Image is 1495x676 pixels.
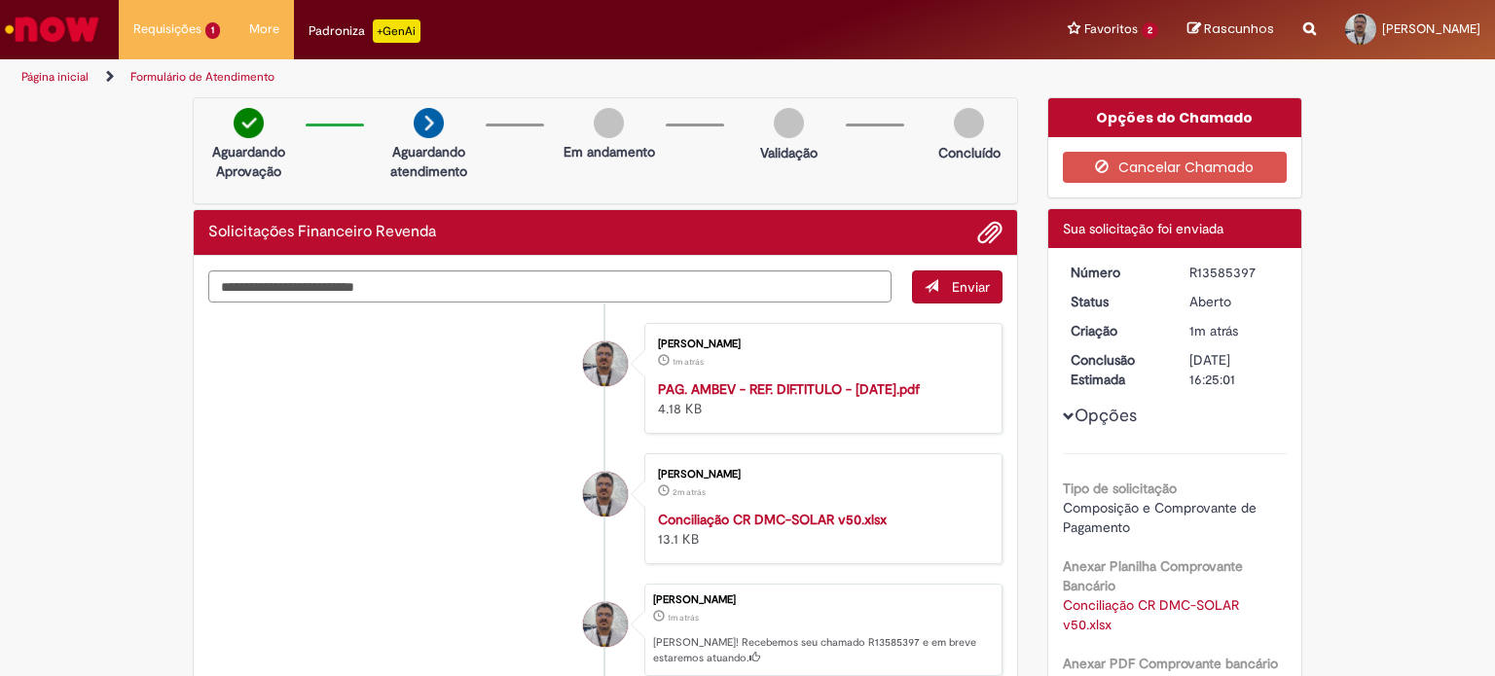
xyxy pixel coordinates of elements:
div: [PERSON_NAME] [658,469,982,480]
img: ServiceNow [2,10,102,49]
dt: Conclusão Estimada [1056,350,1176,389]
div: Flavio Martins [583,341,628,386]
img: arrow-next.png [414,108,444,138]
div: Flavio Martins [583,602,628,647]
div: 01/10/2025 11:24:57 [1189,321,1280,340]
span: Sua solicitação foi enviada [1063,220,1223,237]
a: Formulário de Atendimento [130,69,274,85]
button: Cancelar Chamado [1063,152,1288,183]
a: Rascunhos [1187,20,1274,39]
b: Tipo de solicitação [1063,480,1177,497]
span: 2m atrás [673,486,706,498]
div: [PERSON_NAME] [658,338,982,350]
span: 1m atrás [673,356,704,368]
a: PAG. AMBEV - REF. DIF.TITULO - [DATE].pdf [658,380,920,398]
span: [PERSON_NAME] [1382,20,1480,37]
p: Concluído [938,143,1001,162]
div: [DATE] 16:25:01 [1189,350,1280,389]
button: Enviar [912,270,1003,303]
p: +GenAi [373,19,420,43]
span: 2 [1142,22,1158,39]
span: 1 [205,22,220,39]
b: Anexar PDF Comprovante bancário [1063,655,1278,672]
span: Rascunhos [1204,19,1274,38]
p: Validação [760,143,818,162]
ul: Trilhas de página [15,59,982,95]
img: img-circle-grey.png [954,108,984,138]
time: 01/10/2025 11:24:05 [673,486,706,498]
span: Enviar [952,278,990,296]
span: 1m atrás [1189,322,1238,339]
button: Adicionar anexos [977,220,1003,245]
h2: Solicitações Financeiro Revenda Histórico de tíquete [208,224,436,241]
time: 01/10/2025 11:24:48 [673,356,704,368]
a: Conciliação CR DMC-SOLAR v50.xlsx [658,511,887,528]
span: Requisições [133,19,201,39]
div: 13.1 KB [658,510,982,549]
span: Favoritos [1084,19,1138,39]
time: 01/10/2025 11:24:57 [668,612,699,623]
b: Anexar Planilha Comprovante Bancário [1063,557,1243,594]
a: Página inicial [21,69,89,85]
div: Opções do Chamado [1048,98,1302,137]
span: Composição e Comprovante de Pagamento [1063,499,1260,536]
div: Flavio Martins [583,472,628,516]
dt: Número [1056,263,1176,282]
div: [PERSON_NAME] [653,594,992,606]
p: [PERSON_NAME]! Recebemos seu chamado R13585397 e em breve estaremos atuando. [653,635,992,665]
span: More [249,19,279,39]
p: Em andamento [564,142,655,161]
p: Aguardando atendimento [382,142,476,181]
div: 4.18 KB [658,379,982,418]
dt: Criação [1056,321,1176,340]
a: Download de Conciliação CR DMC-SOLAR v50.xlsx [1063,596,1243,633]
time: 01/10/2025 11:24:57 [1189,322,1238,339]
div: R13585397 [1189,263,1280,282]
p: Aguardando Aprovação [201,142,296,181]
dt: Status [1056,292,1176,311]
div: Padroniza [309,19,420,43]
img: img-circle-grey.png [594,108,624,138]
div: Aberto [1189,292,1280,311]
img: img-circle-grey.png [774,108,804,138]
img: check-circle-green.png [234,108,264,138]
span: 1m atrás [668,612,699,623]
textarea: Digite sua mensagem aqui... [208,270,892,303]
